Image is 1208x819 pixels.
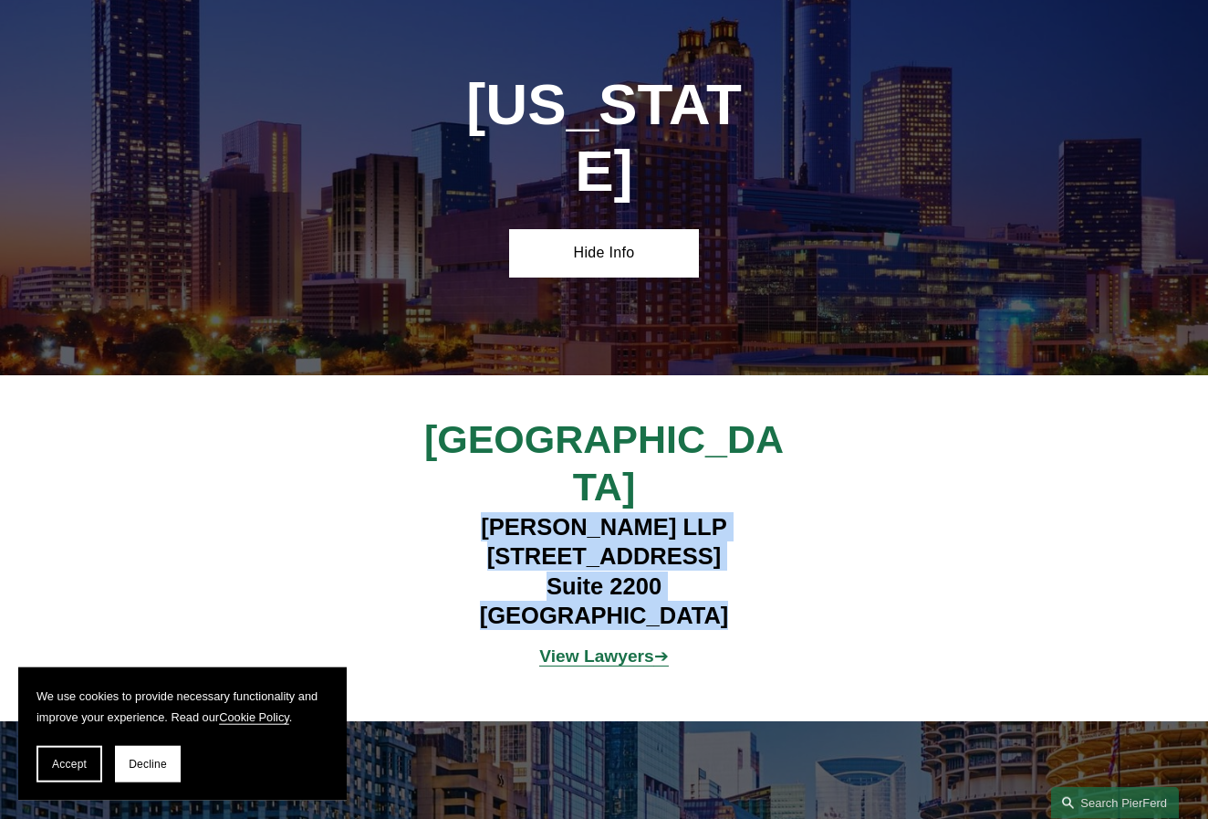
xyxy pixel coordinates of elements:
[509,229,698,278] a: Hide Info
[539,646,653,666] strong: View Lawyers
[462,71,745,205] h1: [US_STATE]
[368,512,841,631] h4: [PERSON_NAME] LLP [STREET_ADDRESS] Suite 2200 [GEOGRAPHIC_DATA]
[36,686,328,728] p: We use cookies to provide necessary functionality and improve your experience. Read our .
[115,746,181,782] button: Decline
[36,746,102,782] button: Accept
[52,758,87,771] span: Accept
[129,758,167,771] span: Decline
[539,646,668,666] span: ➔
[18,667,347,801] section: Cookie banner
[424,417,784,509] span: [GEOGRAPHIC_DATA]
[539,646,668,666] a: View Lawyers➔
[1051,787,1179,819] a: Search this site
[219,710,289,724] a: Cookie Policy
